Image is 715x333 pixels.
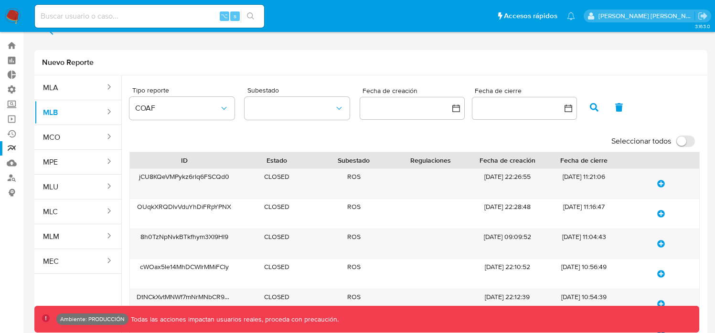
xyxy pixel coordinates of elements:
[567,12,575,20] a: Notificaciones
[60,317,125,321] p: Ambiente: PRODUCCIÓN
[504,11,557,21] span: Accesos rápidos
[35,10,264,22] input: Buscar usuario o caso...
[234,11,236,21] span: s
[598,11,695,21] p: omar.guzman@mercadolibre.com.co
[695,22,710,30] span: 3.163.0
[698,11,708,21] a: Salir
[241,10,260,23] button: search-icon
[128,315,339,324] p: Todas las acciones impactan usuarios reales, proceda con precaución.
[221,11,228,21] span: ⌥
